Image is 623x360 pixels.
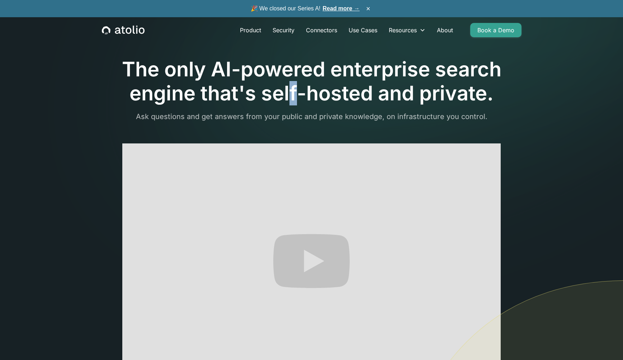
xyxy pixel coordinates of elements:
[389,26,417,34] div: Resources
[102,57,521,105] h1: The only AI-powered enterprise search engine that's self-hosted and private.
[470,23,521,37] a: Book a Demo
[431,23,459,37] a: About
[343,23,383,37] a: Use Cases
[587,326,623,360] iframe: Chat Widget
[383,23,431,37] div: Resources
[102,111,521,122] p: Ask questions and get answers from your public and private knowledge, on infrastructure you control.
